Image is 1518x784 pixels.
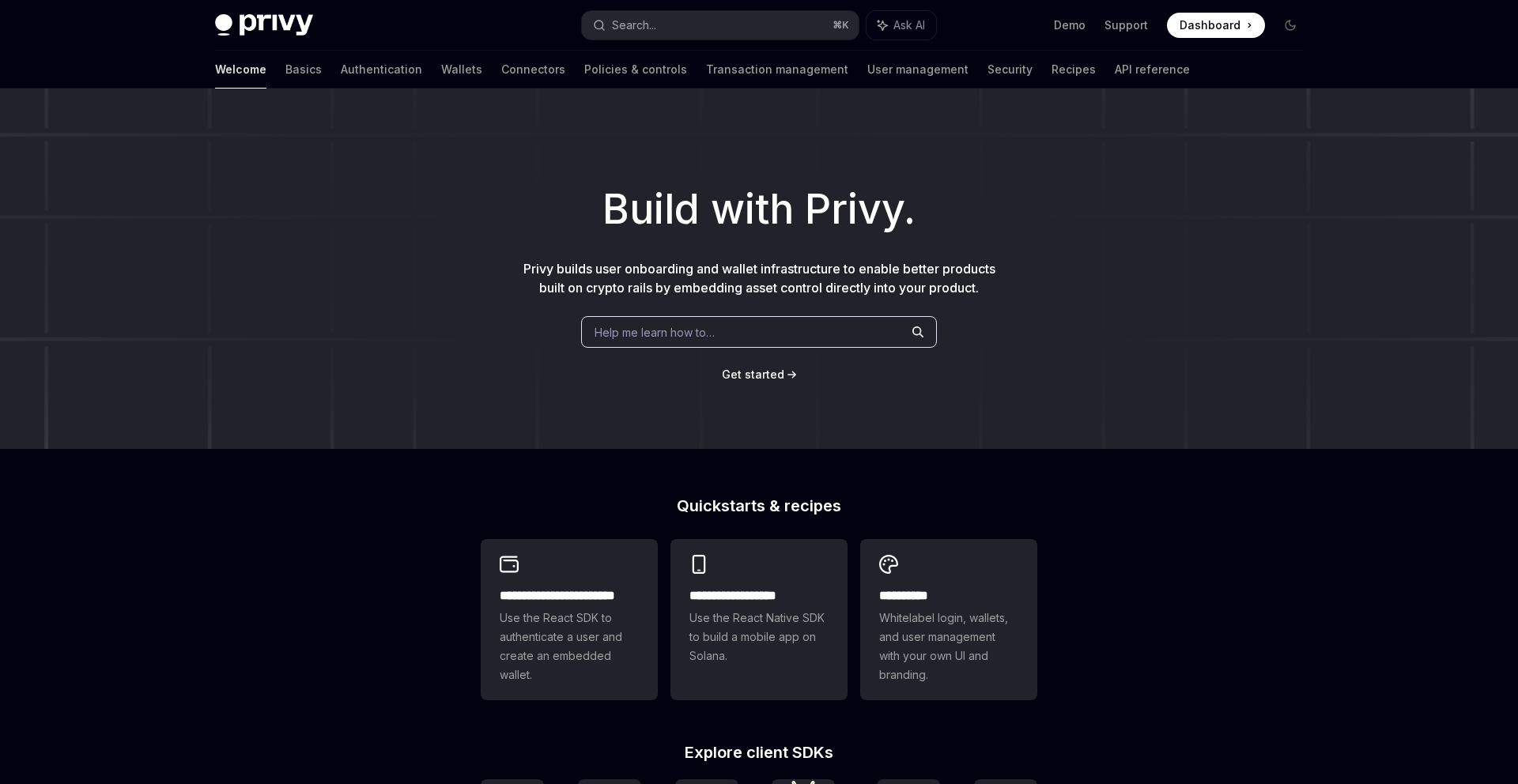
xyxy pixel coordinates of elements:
a: Authentication [341,51,422,89]
a: API reference [1115,51,1190,89]
a: Recipes [1052,51,1096,89]
a: Wallets [441,51,482,89]
span: ⌘ K [833,19,849,32]
h2: Quickstarts & recipes [481,498,1037,514]
a: Get started [722,367,784,383]
a: Basics [285,51,322,89]
a: Support [1105,17,1148,33]
button: Ask AI [867,11,936,40]
span: Use the React Native SDK to build a mobile app on Solana. [689,609,829,665]
span: Privy builds user onboarding and wallet infrastructure to enable better products built on crypto ... [523,261,995,296]
span: Dashboard [1180,17,1240,33]
a: Connectors [501,51,565,89]
a: Dashboard [1167,13,1265,38]
a: Policies & controls [584,51,687,89]
a: Demo [1054,17,1086,33]
span: Help me learn how to… [595,324,715,341]
a: Transaction management [706,51,848,89]
span: Use the React SDK to authenticate a user and create an embedded wallet. [500,609,639,684]
button: Search...⌘K [582,11,859,40]
button: Toggle dark mode [1278,13,1303,38]
div: Search... [612,16,656,35]
a: Security [987,51,1033,89]
span: Get started [722,367,784,381]
h1: Build with Privy. [25,179,1493,240]
a: Welcome [215,51,266,89]
a: User management [867,51,969,89]
span: Whitelabel login, wallets, and user management with your own UI and branding. [879,609,1018,684]
h2: Explore client SDKs [481,744,1037,760]
a: **** *****Whitelabel login, wallets, and user management with your own UI and branding. [860,539,1037,700]
img: dark logo [215,14,313,36]
span: Ask AI [893,17,925,33]
a: **** **** **** ***Use the React Native SDK to build a mobile app on Solana. [670,539,848,700]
